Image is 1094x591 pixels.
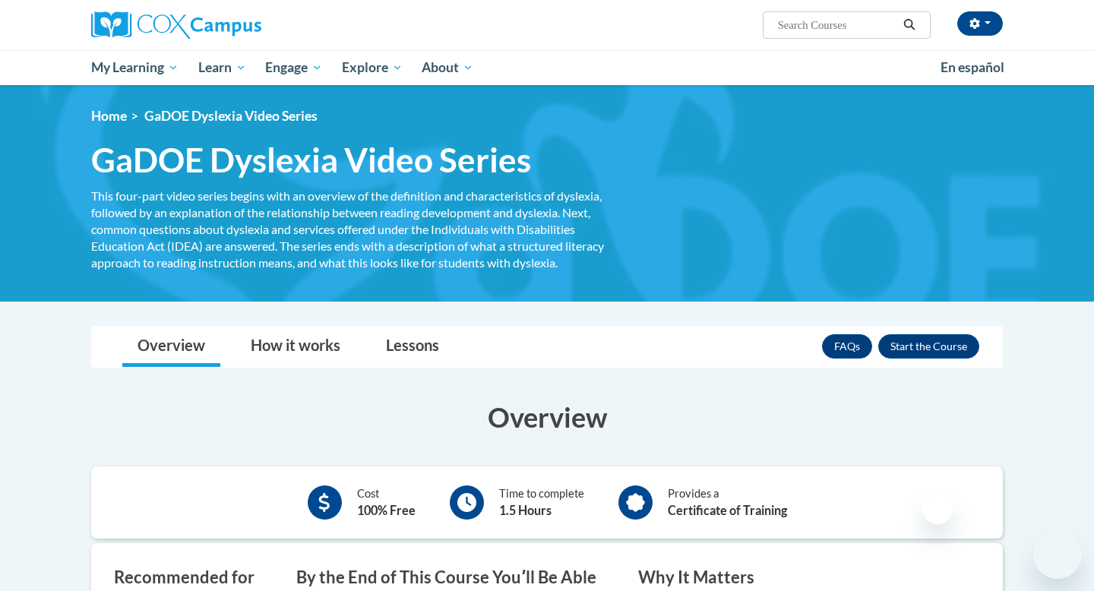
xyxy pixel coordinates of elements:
div: Main menu [68,50,1026,85]
button: Account Settings [957,11,1003,36]
div: Time to complete [499,485,584,520]
a: How it works [236,327,356,367]
span: GaDOE Dyslexia Video Series [144,108,318,124]
span: En español [941,59,1004,75]
h3: Recommended for [114,566,273,589]
span: About [422,58,473,77]
img: Cox Campus [91,11,261,39]
span: Engage [265,58,322,77]
a: Home [91,108,127,124]
span: Learn [198,58,246,77]
div: This four-part video series begins with an overview of the definition and characteristics of dysl... [91,188,615,271]
span: GaDOE Dyslexia Video Series [91,140,531,180]
input: Search Courses [776,16,898,34]
a: En español [931,52,1014,84]
a: Learn [188,50,256,85]
a: About [413,50,484,85]
h3: Why It Matters [638,566,957,589]
a: Cox Campus [91,11,380,39]
b: Certificate of Training [668,503,787,517]
h3: Overview [91,398,1003,436]
b: 1.5 Hours [499,503,552,517]
a: My Learning [81,50,188,85]
button: Search [898,16,921,34]
a: FAQs [822,334,872,359]
iframe: Close message [922,494,953,524]
button: Enroll [878,334,979,359]
iframe: Button to launch messaging window [1033,530,1082,579]
a: Engage [255,50,332,85]
a: Lessons [371,327,454,367]
b: 100% Free [357,503,416,517]
div: Provides a [668,485,787,520]
a: Overview [122,327,220,367]
a: Explore [332,50,413,85]
span: Explore [342,58,403,77]
div: Cost [357,485,416,520]
span: My Learning [91,58,179,77]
